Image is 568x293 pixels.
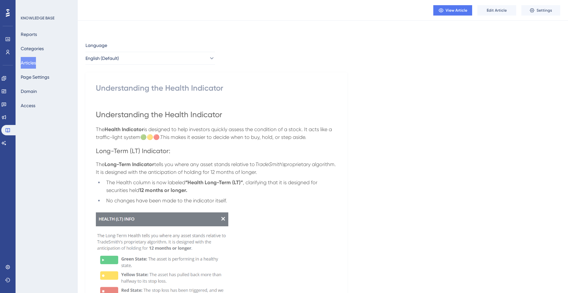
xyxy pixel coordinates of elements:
span: Language [85,41,107,49]
span: View Article [446,8,467,13]
span: The Health column is now labeled [106,179,185,186]
button: Categories [21,43,44,54]
span: This makes it easier to decide when to buy, hold, or step aside. [160,134,306,140]
strong: Health Indicator [105,126,144,132]
span: Edit Article [487,8,507,13]
button: English (Default) [85,52,215,65]
span: tells you where any asset stands relative to [154,161,255,167]
strong: “Health Long-Term (LT)” [185,179,243,186]
span: Long-Term (LT) Indicator: [96,147,170,155]
span: is designed to help investors quickly assess the condition of a stock. It acts like a traffic-lig... [96,126,333,140]
div: Understanding the Health Indicator [96,83,337,93]
span: The [96,126,105,132]
span: The [96,161,105,167]
button: Access [21,100,35,111]
span: No changes have been made to the indicator itself. [106,197,227,204]
button: Articles [21,57,36,69]
button: Settings [521,5,560,16]
button: Domain [21,85,37,97]
span: Understanding the Health Indicator [96,110,222,119]
button: View Article [433,5,472,16]
span: 🟢🟡🔴. [140,134,160,140]
button: Edit Article [477,5,516,16]
span: Settings [537,8,552,13]
span: English (Default) [85,54,119,62]
em: TradeSmith's [255,161,284,167]
div: KNOWLEDGE BASE [21,16,54,21]
strong: 12 months or longer. [139,187,187,193]
strong: Long-Term Indicator [105,161,154,167]
button: Page Settings [21,71,49,83]
button: Reports [21,28,37,40]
